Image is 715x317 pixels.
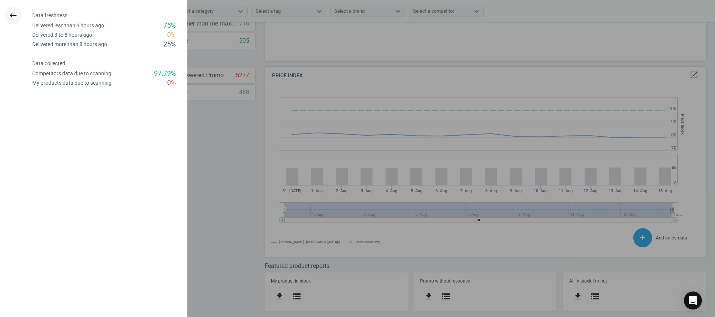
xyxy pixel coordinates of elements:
[32,41,107,48] div: Delivered more than 8 hours ago
[163,40,176,49] div: 25 %
[684,292,702,310] div: Open Intercom Messenger
[32,22,104,29] div: Delivered less than 3 hours ago
[167,30,176,40] div: 0 %
[163,21,176,30] div: 75 %
[32,12,187,19] h4: Data freshness
[4,7,22,24] button: keyboard_backspace
[32,60,187,67] h4: Data collected
[32,31,92,39] div: Delivered 3 to 8 hours ago
[9,11,18,20] i: keyboard_backspace
[32,79,112,87] div: My products data due to scanning
[167,78,176,88] div: 0 %
[154,69,176,78] div: 97.79 %
[32,70,111,77] div: Competitors data due to scanning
